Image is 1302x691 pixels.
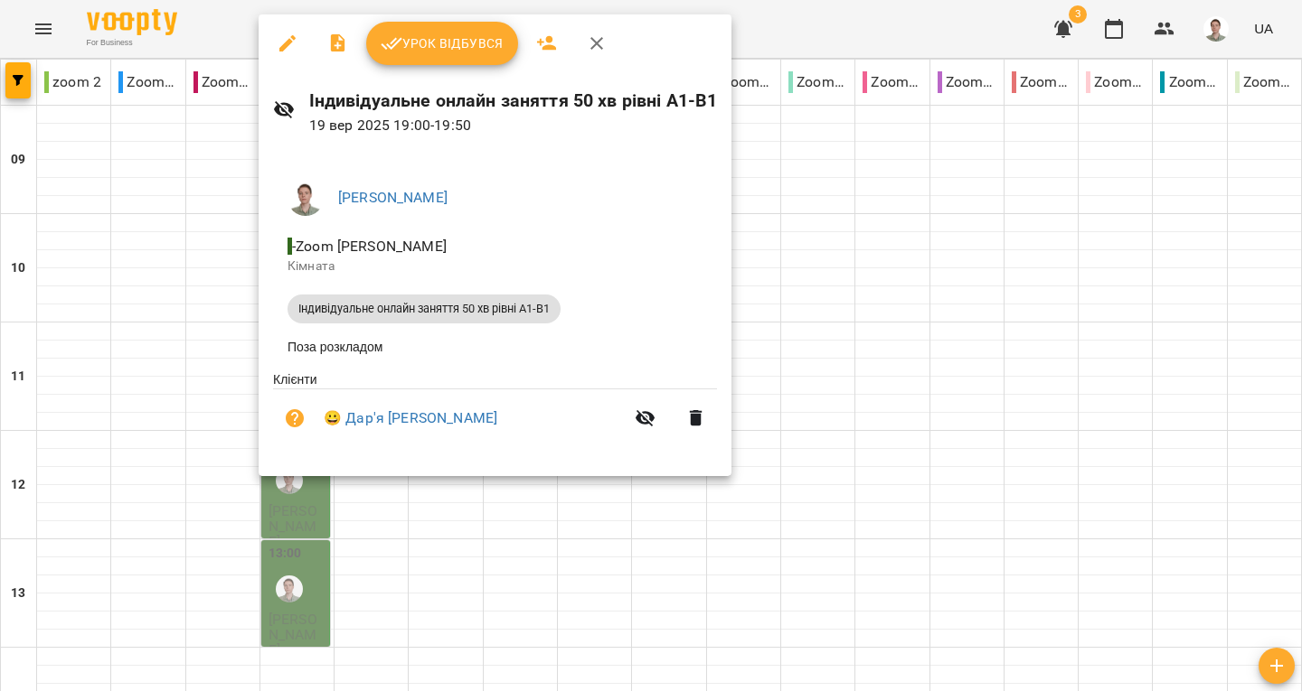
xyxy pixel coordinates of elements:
button: Візит ще не сплачено. Додати оплату? [273,397,316,440]
span: - Zoom [PERSON_NAME] [288,238,450,255]
p: Кімната [288,257,703,275]
li: Поза розкладом [273,331,717,363]
button: Урок відбувся [366,22,518,65]
p: 19 вер 2025 19:00 - 19:50 [309,115,718,136]
a: [PERSON_NAME] [338,189,448,206]
span: Індивідуальне онлайн заняття 50 хв рівні А1-В1 [288,301,561,317]
span: Урок відбувся [381,33,504,54]
ul: Клієнти [273,370,717,454]
h6: Індивідуальне онлайн заняття 50 хв рівні А1-В1 [309,87,718,115]
a: 😀 Дар'я [PERSON_NAME] [324,407,497,429]
img: 08937551b77b2e829bc2e90478a9daa6.png [288,180,324,216]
